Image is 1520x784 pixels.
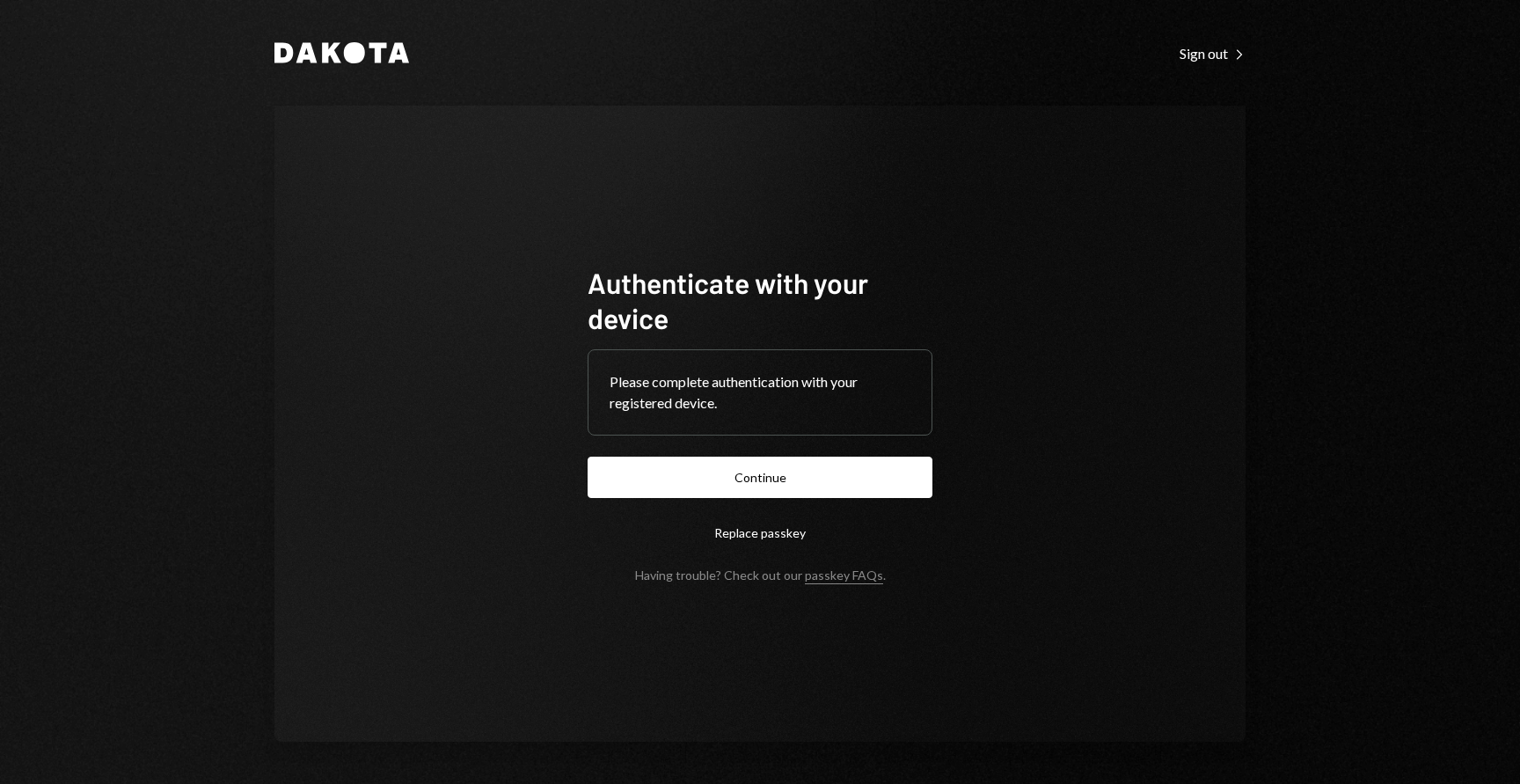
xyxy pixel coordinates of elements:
[1180,43,1246,62] a: Sign out
[610,371,910,414] div: Please complete authentication with your registered device.
[588,457,932,498] button: Continue
[635,568,886,583] div: Having trouble? Check out our .
[588,512,932,553] button: Replace passkey
[588,265,932,335] h1: Authenticate with your device
[805,568,883,584] a: passkey FAQs
[1180,45,1246,62] div: Sign out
